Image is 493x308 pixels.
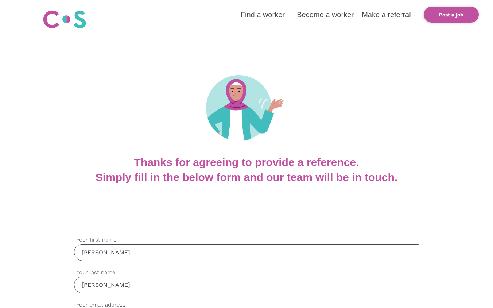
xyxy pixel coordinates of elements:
label: Your first name [74,236,419,244]
a: Make a referral [362,11,411,19]
b: Thanks for agreeing to provide a reference. [134,156,359,168]
a: Become a worker [297,11,354,19]
label: Your last name [74,268,419,277]
a: Post a job [424,7,479,23]
a: Find a worker [241,11,285,19]
b: Simply fill in the below form and our team will be in touch. [96,171,397,183]
b: Post a job [439,12,463,18]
